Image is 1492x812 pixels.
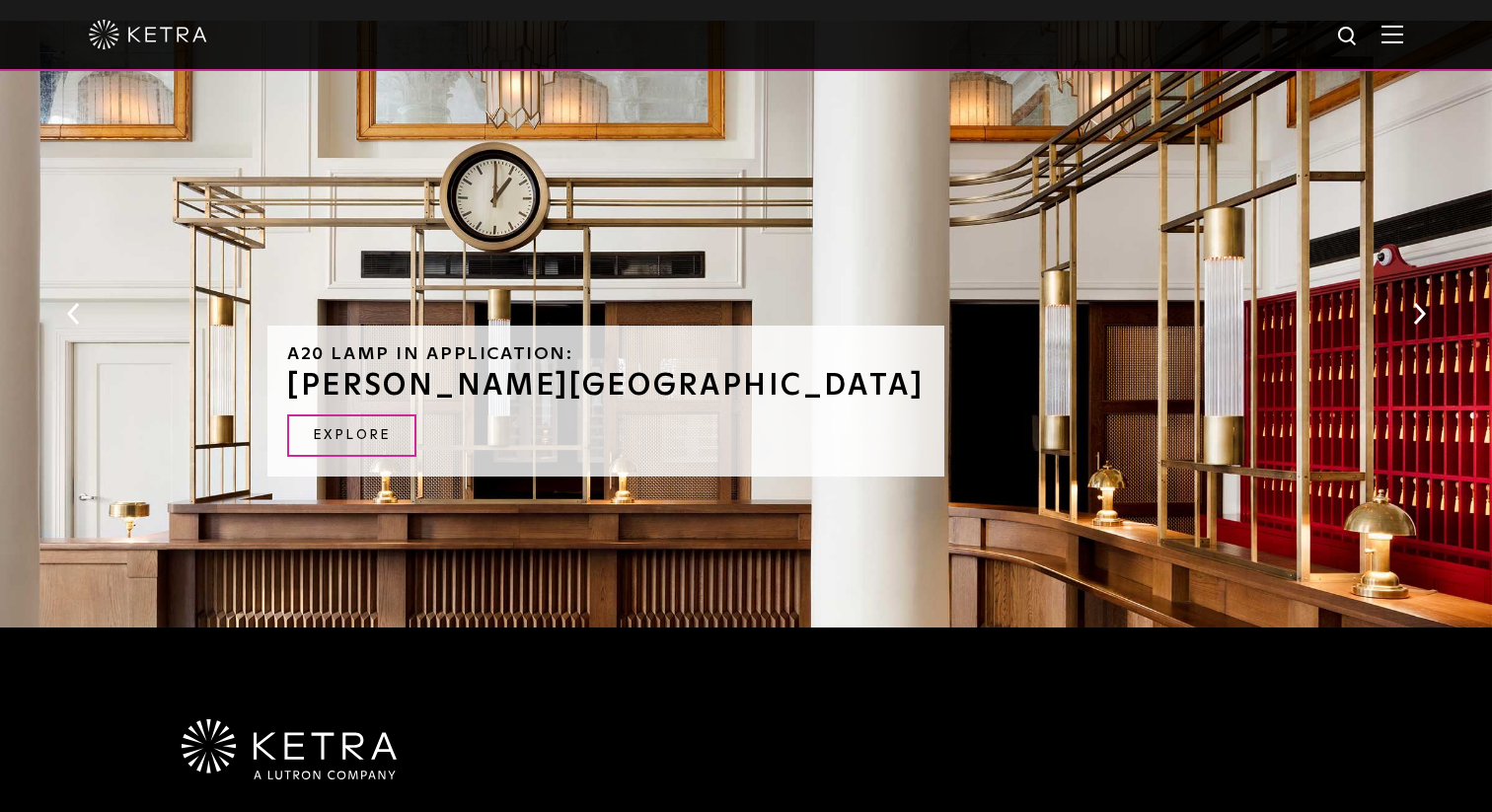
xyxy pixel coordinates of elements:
h3: [PERSON_NAME][GEOGRAPHIC_DATA] [287,371,925,401]
button: Previous [63,301,83,327]
a: Explore [287,414,416,457]
img: search icon [1336,25,1361,49]
img: Hamburger%20Nav.svg [1381,25,1403,43]
h6: A20 Lamp in Application: [287,345,925,363]
button: Next [1409,301,1429,327]
img: ketra-logo-2019-white [89,20,207,49]
img: Ketra-aLutronCo_White_RGB [182,719,397,780]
